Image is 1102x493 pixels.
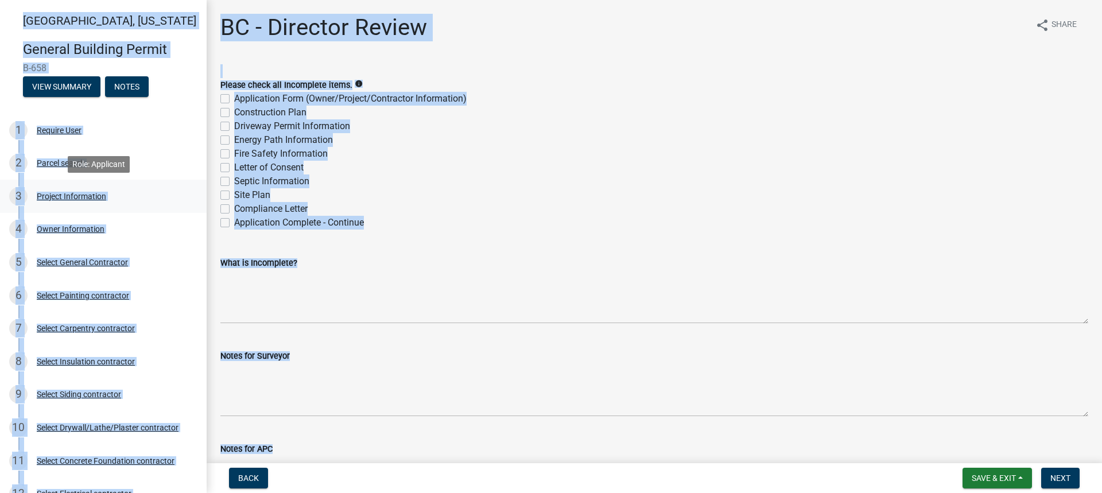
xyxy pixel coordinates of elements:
label: Compliance Letter [234,202,308,216]
span: Share [1051,18,1077,32]
i: share [1035,18,1049,32]
label: Notes for APC [220,445,273,453]
label: Site Plan [234,188,270,202]
div: 8 [9,352,28,371]
div: 4 [9,220,28,238]
label: What is Incomplete? [220,259,297,267]
div: 10 [9,418,28,437]
label: Construction Plan [234,106,306,119]
span: [GEOGRAPHIC_DATA], [US_STATE] [23,14,196,28]
div: 5 [9,253,28,271]
div: Select Carpentry contractor [37,324,135,332]
div: Owner Information [37,225,104,233]
div: Select Siding contractor [37,390,121,398]
div: Select General Contractor [37,258,128,266]
button: shareShare [1026,14,1086,36]
div: Project Information [37,192,106,200]
button: View Summary [23,76,100,97]
div: 9 [9,385,28,403]
label: Energy Path Information [234,133,333,147]
button: Save & Exit [963,468,1032,488]
h1: BC - Director Review [220,14,427,41]
div: Select Concrete Foundation contractor [37,457,174,465]
div: 6 [9,286,28,305]
div: 3 [9,187,28,205]
div: Select Insulation contractor [37,358,135,366]
span: Back [238,473,259,483]
div: 7 [9,319,28,337]
label: Letter of Consent [234,161,304,174]
span: Save & Exit [972,473,1016,483]
div: Select Drywall/Lathe/Plaster contractor [37,424,179,432]
button: Next [1041,468,1080,488]
i: info [355,80,363,88]
label: Application Form (Owner/Project/Contractor Information) [234,92,467,106]
label: Application Complete - Continue [234,216,364,230]
label: Driveway Permit Information [234,119,350,133]
button: Notes [105,76,149,97]
div: Parcel search [37,159,85,167]
div: 1 [9,121,28,139]
div: Role: Applicant [68,156,130,173]
label: Fire Safety Information [234,147,328,161]
span: B-658 [23,63,184,73]
wm-modal-confirm: Notes [105,83,149,92]
div: Select Painting contractor [37,292,129,300]
label: Notes for Surveyor [220,352,290,360]
label: Please check all Incomplete items. [220,81,352,90]
span: Next [1050,473,1070,483]
button: Back [229,468,268,488]
label: Septic Information [234,174,309,188]
div: 11 [9,452,28,470]
div: 2 [9,154,28,172]
wm-modal-confirm: Summary [23,83,100,92]
h4: General Building Permit [23,41,197,58]
div: Require User [37,126,82,134]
